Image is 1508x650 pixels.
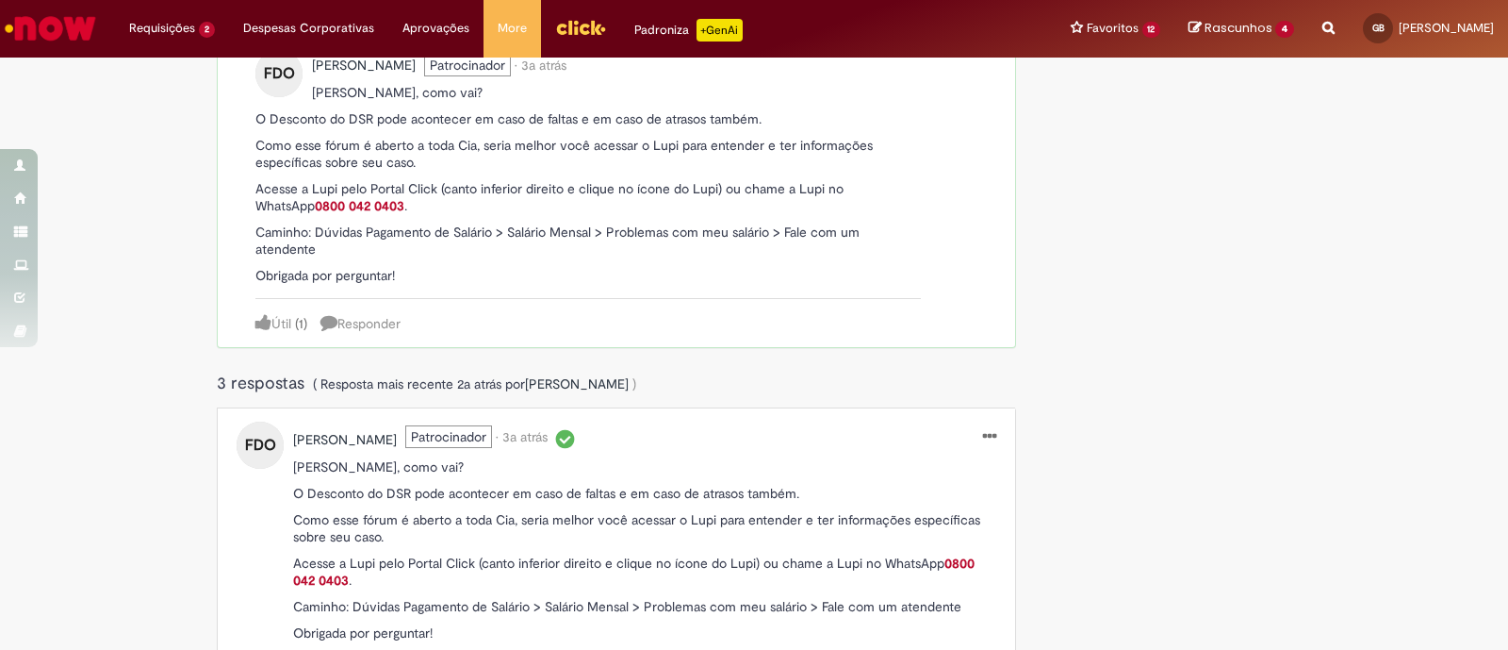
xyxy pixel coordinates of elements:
[312,57,416,74] span: Fabiana de Oliveira Santos perfil
[199,22,215,38] span: 2
[2,9,99,47] img: ServiceNow
[312,56,416,75] a: Fabiana de Oliveira Santos perfil
[295,315,307,332] a: (1)
[402,19,469,38] span: Aprovações
[255,224,921,258] p: Caminho: Dúvidas Pagamento de Salário > Salário Mensal > Problemas com meu salário > Fale com um ...
[293,431,397,448] span: Fabiana de Oliveira Santos perfil
[293,625,996,642] p: Obrigada por perguntar!
[255,180,921,214] p: Acesse a Lupi pelo Portal Click (canto inferior direito e clique no ícone do Lupi) ou chame a Lup...
[496,428,499,445] span: •
[255,315,291,332] a: Útil
[1399,20,1494,36] span: [PERSON_NAME]
[1087,19,1139,38] span: Favoritos
[1142,22,1161,38] span: 12
[498,19,527,38] span: More
[1372,22,1385,34] span: GB
[632,375,636,392] span: )
[237,436,284,453] a: FDO
[320,315,401,332] a: Responder
[315,197,404,214] a: 0800 042 0403
[521,57,566,74] time: 15/06/2022 11:12:47
[293,555,996,589] p: Acesse a Lupi pelo Portal Click (canto inferior direito e clique no ícone do Lupi) ou chame a Lup...
[293,485,996,502] p: O Desconto do DSR pode acontecer em caso de faltas e em caso de atrasos também.
[293,511,996,545] p: Como esse fórum é aberto a toda Cia, seria melhor você acessar o Lupi para entender e ter informa...
[1205,19,1272,37] span: Rascunhos
[983,427,996,447] a: menu Ações
[405,425,492,448] span: Patrocinador
[555,13,606,42] img: click_logo_yellow_360x200.png
[255,110,921,127] p: O Desconto do DSR pode acontecer em caso de faltas e em caso de atrasos também.
[255,64,303,81] a: FDO
[255,267,921,284] p: Obrigada por perguntar!
[299,315,303,332] span: 1
[129,19,195,38] span: Requisições
[457,375,501,392] time: 25/04/2023 02:44:25
[293,555,975,589] a: 0800 042 0403
[697,19,743,42] p: +GenAi
[217,373,309,394] span: 3 respostas
[525,375,629,392] span: Talita Cristina Grance perfil
[525,375,629,393] a: Talita Cristina Grance perfil
[264,58,295,89] span: FDO
[245,430,276,460] span: FDO
[521,57,566,74] span: 3a atrás
[515,57,517,74] span: •
[313,375,636,392] span: ( Resposta mais recente por
[293,458,996,475] p: [PERSON_NAME], como vai?
[1188,20,1294,38] a: Rascunhos
[255,137,921,171] p: Como esse fórum é aberto a toda Cia, seria melhor você acessar o Lupi para entender e ter informa...
[293,430,397,449] a: Fabiana de Oliveira Santos perfil
[293,598,996,615] p: Caminho: Dúvidas Pagamento de Salário > Salário Mensal > Problemas com meu salário > Fale com um ...
[457,375,501,392] span: 2a atrás
[1275,21,1294,38] span: 4
[551,428,574,449] i: Solução Aceita
[502,428,548,445] span: 3a atrás
[634,19,743,42] div: Padroniza
[243,19,374,38] span: Despesas Corporativas
[255,84,921,101] p: [PERSON_NAME], como vai?
[424,54,511,76] span: Patrocinador
[502,428,548,445] time: 15/06/2022 11:12:47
